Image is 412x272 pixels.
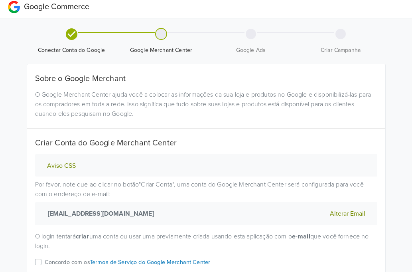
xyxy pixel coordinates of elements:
span: Criar Campanha [299,46,382,54]
h5: Criar Conta do Google Merchant Center [35,138,377,148]
div: O Google Merchant Center ajuda você a colocar as informações da sua loja e produtos no Google e d... [29,90,383,119]
span: Google Commerce [24,2,89,12]
span: Google Ads [209,46,293,54]
p: O login tentará uma conta ou usar uma previamente criada usando esta aplicação com o que você for... [35,232,377,251]
strong: [EMAIL_ADDRESS][DOMAIN_NAME] [45,209,154,218]
button: Aviso CSS [45,162,78,170]
span: Conectar Conta do Google [30,46,113,54]
button: Alterar Email [327,208,368,219]
h5: Sobre o Google Merchant [35,74,377,83]
a: Termos de Serviço do Google Merchant Center [90,259,210,266]
span: Google Merchant Center [120,46,203,54]
p: Por favor, note que ao clicar no botão " Criar Conta " , uma conta do Google Merchant Center será... [35,180,377,225]
strong: criar [76,232,89,240]
strong: e-mail [292,232,310,240]
p: Concordo com os [45,258,211,267]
